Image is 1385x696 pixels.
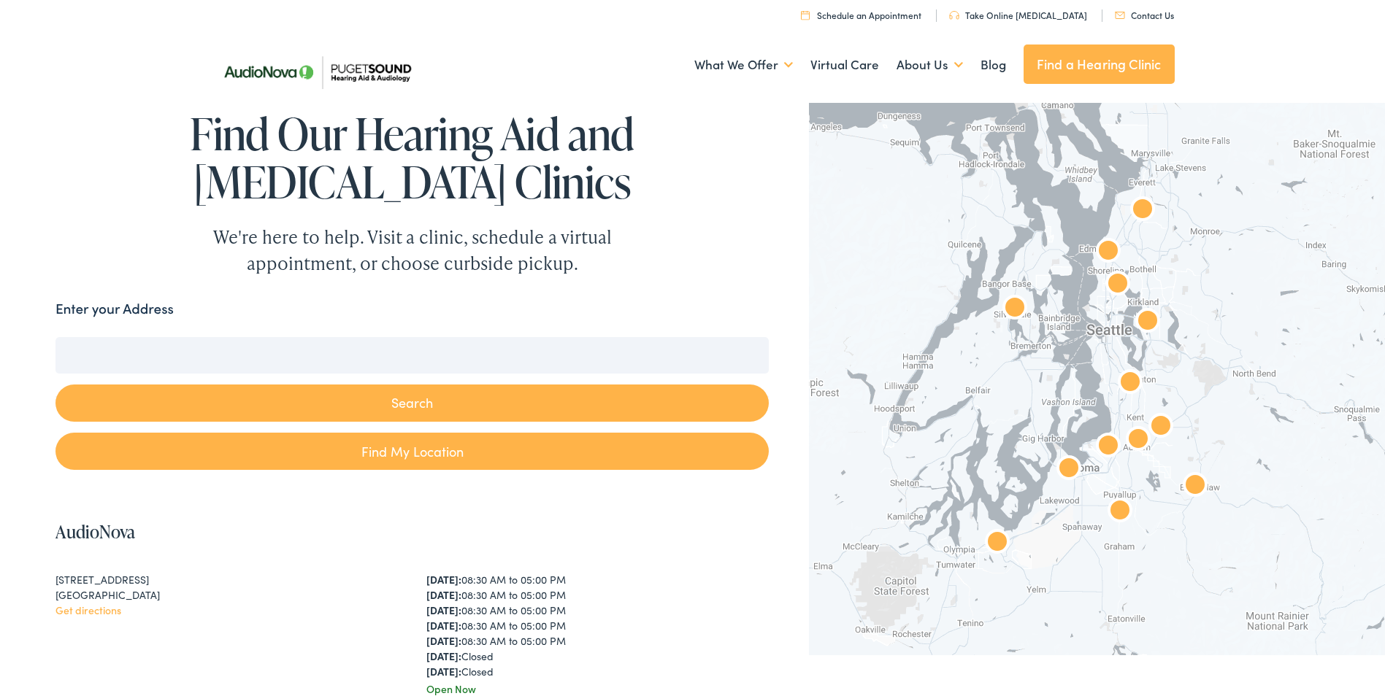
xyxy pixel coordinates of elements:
a: About Us [897,38,963,92]
a: Virtual Care [810,38,879,92]
h1: Find Our Hearing Aid and [MEDICAL_DATA] Clinics [55,109,769,206]
div: AudioNova [1091,235,1126,270]
strong: [DATE]: [426,603,461,617]
div: AudioNova [1130,305,1165,340]
strong: [DATE]: [426,664,461,678]
div: AudioNova [1102,495,1137,530]
img: utility icon [949,11,959,20]
strong: [DATE]: [426,618,461,633]
div: AudioNova [1121,423,1156,458]
div: AudioNova [1113,366,1148,401]
strong: [DATE]: [426,572,461,587]
img: utility icon [1115,12,1125,19]
div: [STREET_ADDRESS] [55,572,398,587]
a: Find a Hearing Clinic [1024,45,1175,84]
div: [GEOGRAPHIC_DATA] [55,587,398,603]
a: Schedule an Appointment [801,9,921,21]
strong: [DATE]: [426,587,461,602]
div: Puget Sound Hearing Aid &#038; Audiology by AudioNova [1125,193,1160,228]
div: AudioNova [1051,452,1086,487]
button: Search [55,384,769,422]
div: AudioNova [980,526,1015,561]
div: 08:30 AM to 05:00 PM 08:30 AM to 05:00 PM 08:30 AM to 05:00 PM 08:30 AM to 05:00 PM 08:30 AM to 0... [426,572,769,679]
img: utility icon [801,10,810,20]
a: Take Online [MEDICAL_DATA] [949,9,1087,21]
div: AudioNova [1100,268,1135,303]
strong: [DATE]: [426,649,461,663]
input: Enter your address or zip code [55,337,769,374]
a: What We Offer [694,38,793,92]
div: AudioNova [997,292,1032,327]
a: Find My Location [55,433,769,470]
strong: [DATE]: [426,633,461,648]
a: Get directions [55,603,121,617]
div: AudioNova [1178,469,1213,504]
div: AudioNova [1091,430,1126,465]
label: Enter your Address [55,298,174,320]
div: We're here to help. Visit a clinic, schedule a virtual appointment, or choose curbside pickup. [179,224,646,277]
a: AudioNova [55,519,135,544]
div: AudioNova [1143,410,1178,445]
a: Contact Us [1115,9,1174,21]
a: Blog [981,38,1006,92]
